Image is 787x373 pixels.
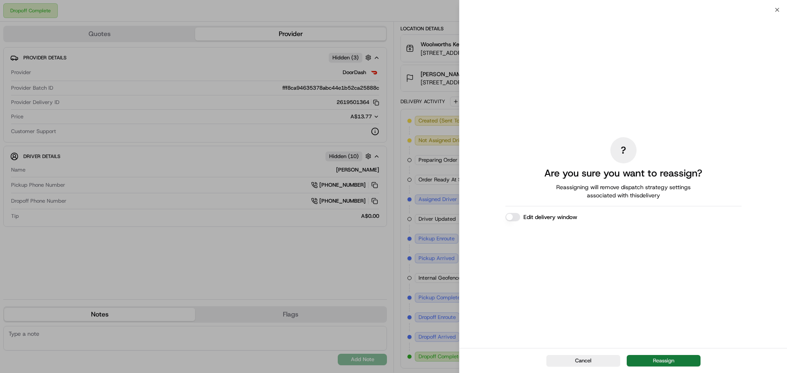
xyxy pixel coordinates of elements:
label: Edit delivery window [523,213,577,221]
h2: Are you sure you want to reassign? [544,167,702,180]
button: Cancel [546,355,620,366]
div: ? [610,137,637,163]
span: Reassigning will remove dispatch strategy settings associated with this delivery [545,183,702,199]
button: Reassign [627,355,701,366]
